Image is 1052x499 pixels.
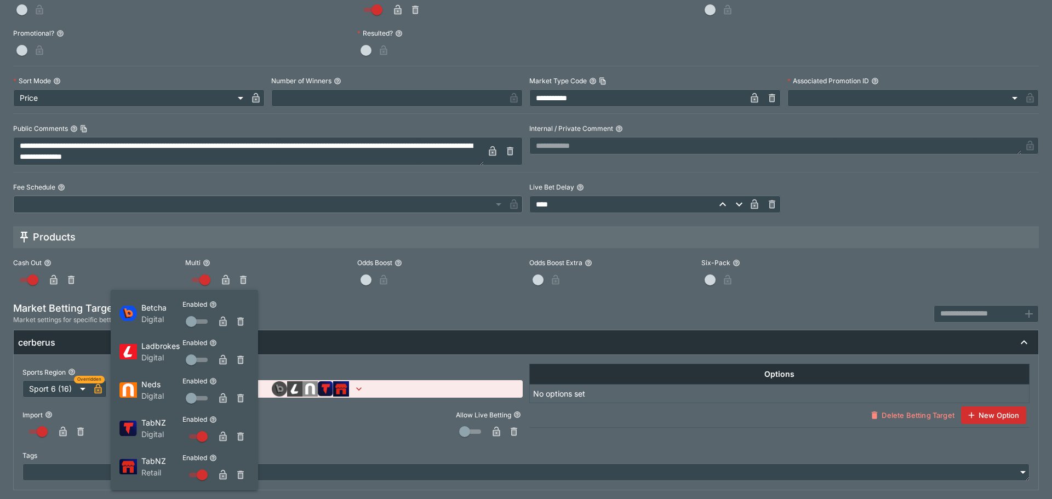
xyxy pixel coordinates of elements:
p: Digital [141,428,182,440]
span: TabNZ [141,417,182,428]
img: optKey [119,421,137,436]
span: TabNZ [141,455,182,467]
button: Enabled [209,339,217,347]
p: Retail [141,467,182,478]
p: Enabled [182,300,207,309]
span: Neds [141,378,182,390]
button: Enabled [209,377,217,385]
p: Digital [141,313,182,325]
span: Betcha [141,302,182,313]
p: Enabled [182,453,207,462]
span: Ladbrokes [141,340,182,352]
p: Enabled [182,376,207,386]
img: optKey [119,382,137,398]
button: Enabled [209,301,217,308]
button: Enabled [209,416,217,423]
p: Enabled [182,338,207,347]
img: optKey [119,306,137,321]
button: Enabled [209,454,217,462]
p: Digital [141,390,182,402]
p: Enabled [182,415,207,424]
img: optKey [119,344,137,359]
img: optKey [119,459,137,474]
p: Digital [141,352,182,363]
